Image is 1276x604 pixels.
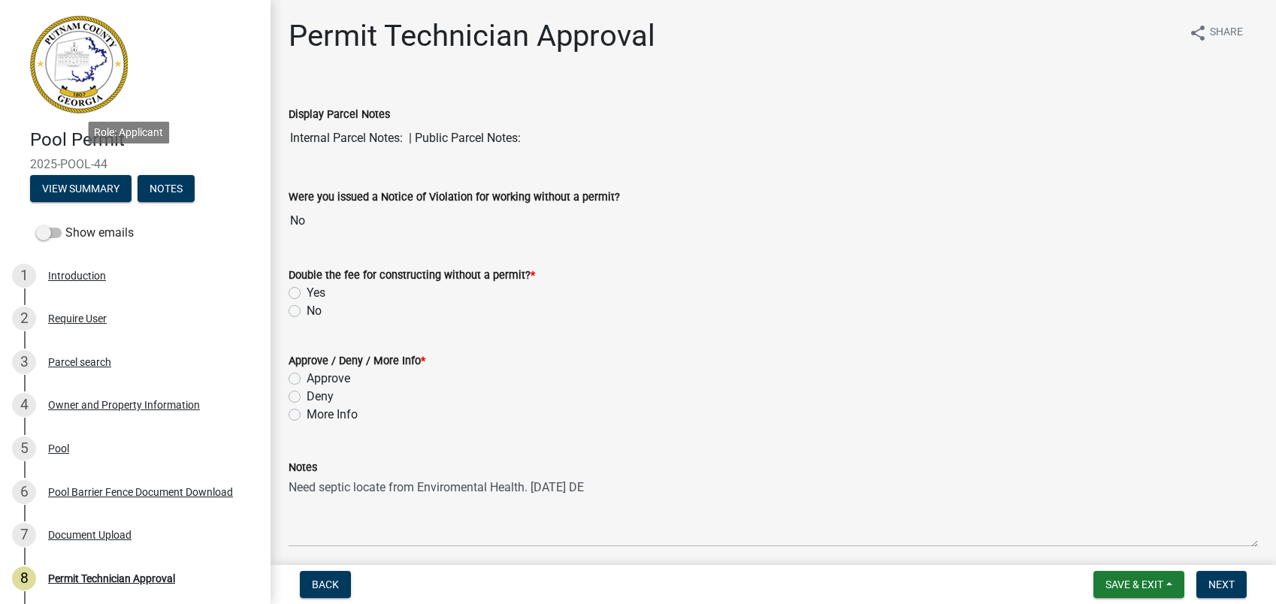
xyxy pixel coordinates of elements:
label: Double the fee for constructing without a permit? [289,270,535,281]
h4: Pool Permit [30,129,259,151]
div: Introduction [48,270,106,281]
button: shareShare [1177,18,1255,47]
span: 2025-POOL-44 [30,157,240,171]
span: Back [312,578,339,590]
button: Save & Exit [1093,571,1184,598]
label: More Info [307,406,358,424]
div: 4 [12,393,36,417]
div: 8 [12,566,36,590]
div: Pool Barrier Fence Document Download [48,487,233,497]
label: Show emails [36,224,134,242]
div: Parcel search [48,357,111,367]
div: Permit Technician Approval [48,573,175,584]
div: Document Upload [48,530,132,540]
label: Were you issued a Notice of Violation for working without a permit? [289,192,620,203]
label: Notes [289,463,317,473]
span: Next [1208,578,1235,590]
div: Require User [48,313,107,324]
div: 1 [12,264,36,288]
label: Approve [307,370,350,388]
wm-modal-confirm: Summary [30,183,132,195]
h1: Permit Technician Approval [289,18,655,54]
button: Notes [138,175,195,202]
label: Yes [307,284,325,302]
div: 2 [12,307,36,331]
div: Pool [48,443,69,454]
label: No [307,302,322,320]
div: 5 [12,436,36,461]
img: Putnam County, Georgia [30,16,128,113]
div: 7 [12,523,36,547]
wm-modal-confirm: Notes [138,183,195,195]
span: Share [1210,24,1243,42]
div: 6 [12,480,36,504]
button: Back [300,571,351,598]
i: share [1189,24,1207,42]
span: Save & Exit [1105,578,1163,590]
label: Display Parcel Notes [289,110,390,120]
label: Approve / Deny / More Info [289,356,425,367]
button: Next [1196,571,1247,598]
div: 3 [12,350,36,374]
div: Owner and Property Information [48,400,200,410]
label: Deny [307,388,334,406]
div: Role: Applicant [88,121,169,143]
button: View Summary [30,175,132,202]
